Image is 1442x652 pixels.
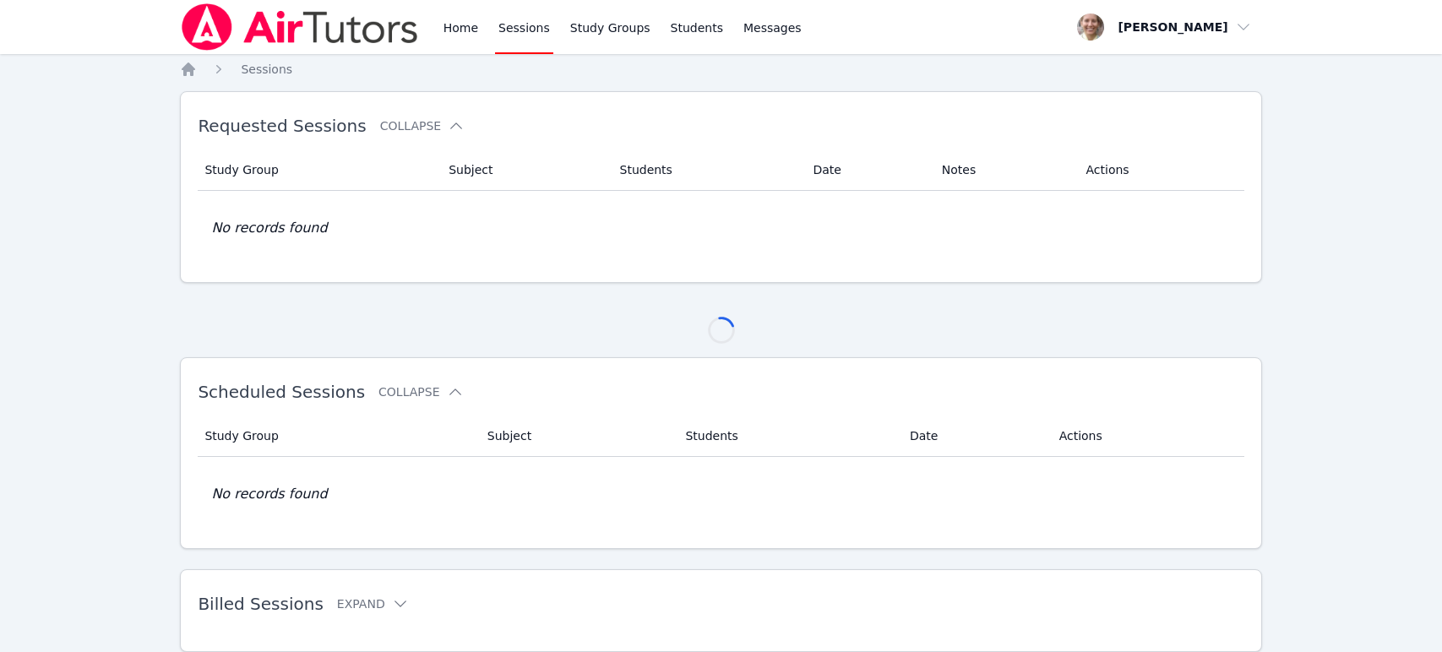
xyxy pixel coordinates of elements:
th: Date [803,149,931,191]
th: Actions [1049,416,1244,457]
span: Scheduled Sessions [198,382,365,402]
th: Notes [932,149,1076,191]
a: Sessions [241,61,292,78]
span: Messages [743,19,802,36]
span: Requested Sessions [198,116,366,136]
th: Subject [477,416,676,457]
span: Billed Sessions [198,594,323,614]
th: Students [675,416,900,457]
button: Collapse [380,117,465,134]
th: Study Group [198,416,476,457]
nav: Breadcrumb [180,61,1261,78]
td: No records found [198,457,1243,531]
button: Expand [337,595,409,612]
img: Air Tutors [180,3,419,51]
th: Date [900,416,1049,457]
td: No records found [198,191,1243,265]
th: Study Group [198,149,438,191]
button: Collapse [378,383,463,400]
th: Students [610,149,803,191]
th: Subject [438,149,609,191]
span: Sessions [241,62,292,76]
th: Actions [1075,149,1243,191]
